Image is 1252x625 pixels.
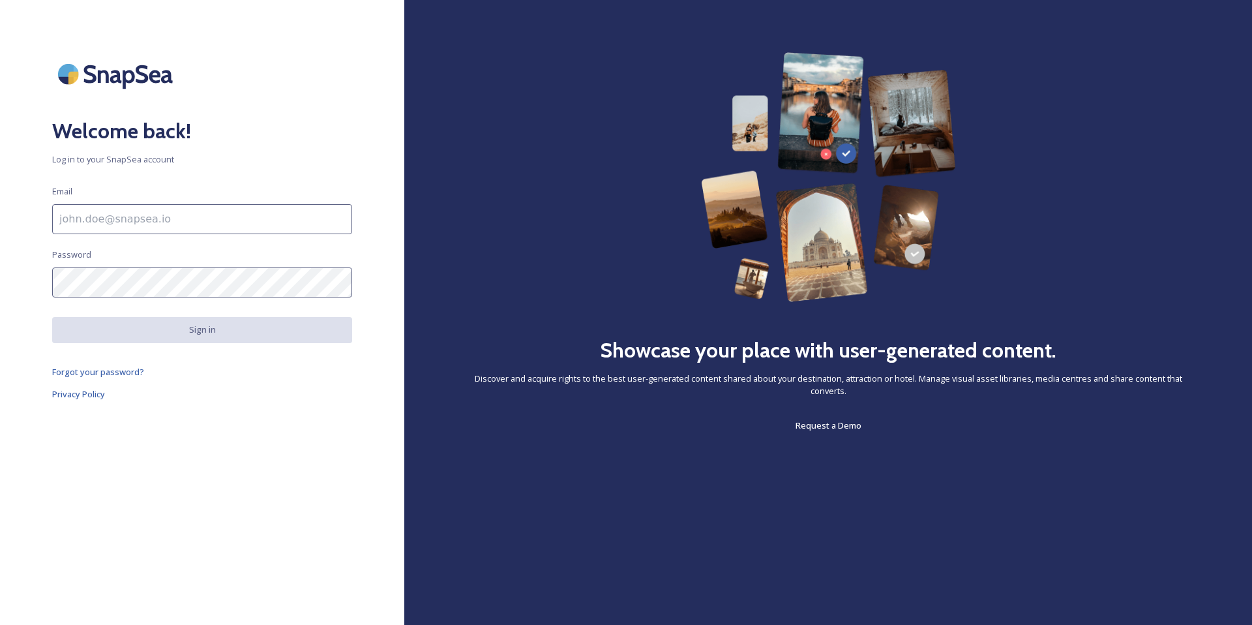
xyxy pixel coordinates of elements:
[52,366,144,378] span: Forgot your password?
[52,115,352,147] h2: Welcome back!
[52,52,183,96] img: SnapSea Logo
[456,373,1200,397] span: Discover and acquire rights to the best user-generated content shared about your destination, att...
[52,249,91,261] span: Password
[52,204,352,234] input: john.doe@snapsea.io
[52,185,72,198] span: Email
[52,386,352,402] a: Privacy Policy
[52,364,352,380] a: Forgot your password?
[701,52,956,302] img: 63b42ca75bacad526042e722_Group%20154-p-800.png
[796,418,861,433] a: Request a Demo
[52,153,352,166] span: Log in to your SnapSea account
[52,317,352,343] button: Sign in
[600,335,1056,366] h2: Showcase your place with user-generated content.
[52,388,105,400] span: Privacy Policy
[796,419,861,431] span: Request a Demo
